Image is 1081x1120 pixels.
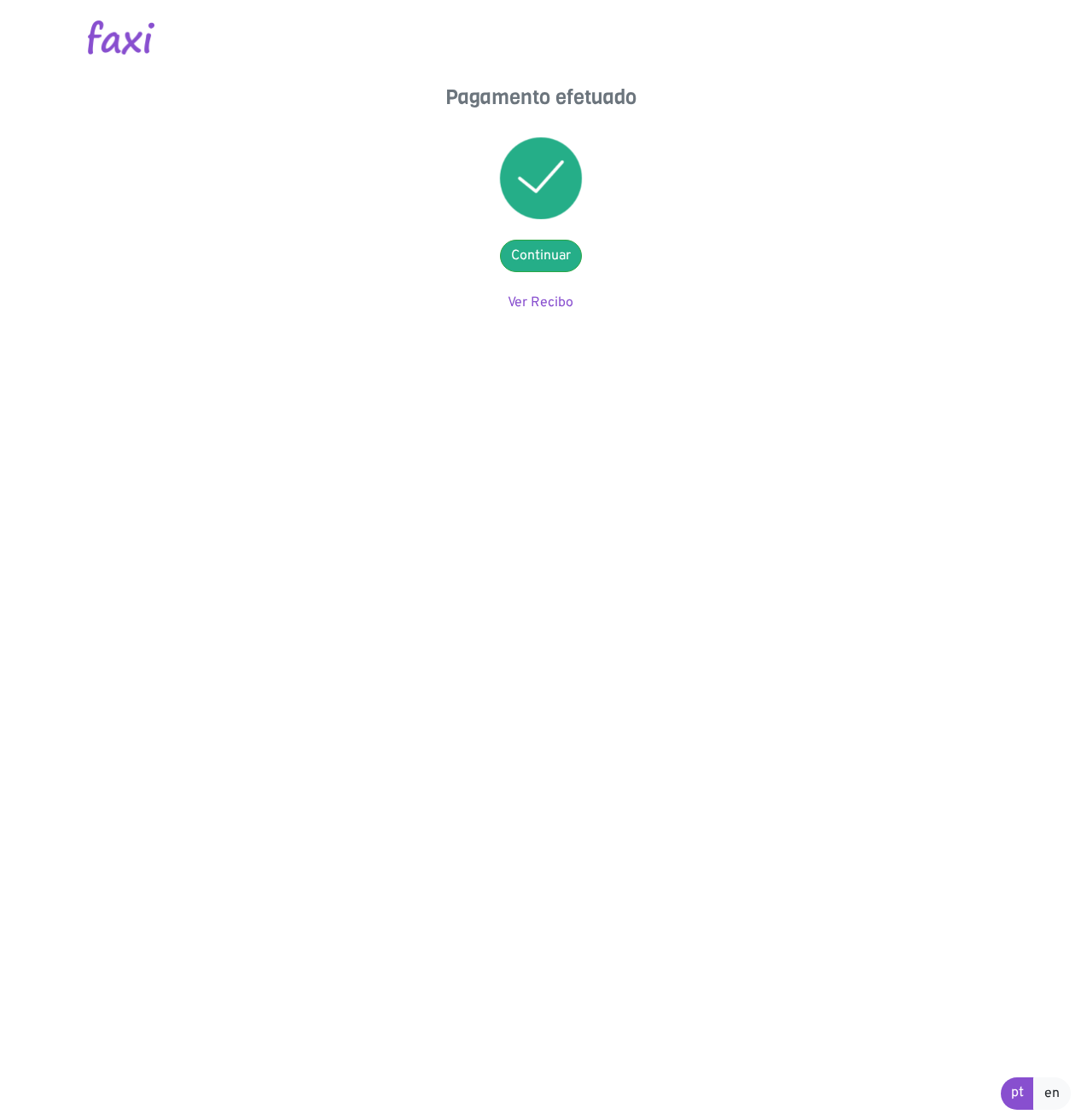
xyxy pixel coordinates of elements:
[500,137,582,219] img: success
[1001,1077,1034,1110] a: pt
[508,294,573,311] a: Ver Recibo
[500,240,582,272] a: Continuar
[1033,1077,1071,1110] a: en
[370,85,712,110] h4: Pagamento efetuado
